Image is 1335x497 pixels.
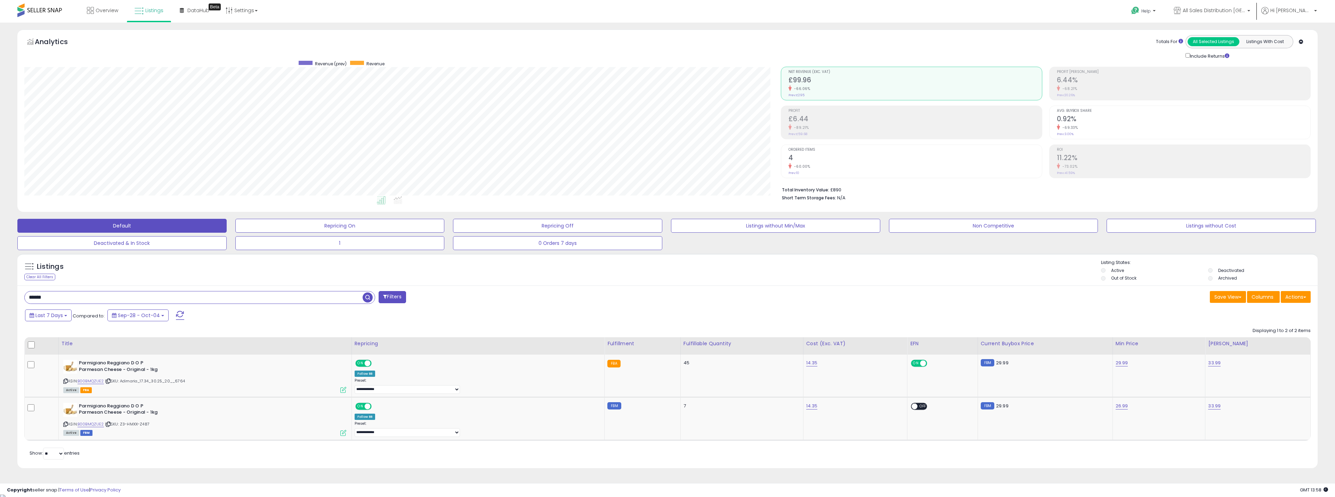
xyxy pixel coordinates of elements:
div: Tooltip anchor [209,3,221,10]
small: Prev: 3.00% [1057,132,1074,136]
small: FBM [981,359,994,366]
i: Get Help [1131,6,1140,15]
label: Archived [1218,275,1237,281]
small: Prev: 20.26% [1057,93,1075,97]
span: Avg. Buybox Share [1057,109,1310,113]
button: Listings without Cost [1107,219,1316,233]
span: 29.99 [996,403,1009,409]
span: Overview [96,7,118,14]
small: Prev: £295 [788,93,804,97]
div: Repricing [355,340,602,347]
span: Listings [145,7,163,14]
button: Filters [379,291,406,303]
a: Hi [PERSON_NAME] [1261,7,1317,23]
b: Parmigiano Reggiano D O P Parmesan Cheese - Original - 1kg [79,360,163,374]
h2: £6.44 [788,115,1042,124]
div: Include Returns [1180,52,1238,60]
a: 33.99 [1208,403,1221,409]
span: ROI [1057,148,1310,152]
button: Last 7 Days [25,309,72,321]
a: 26.99 [1116,403,1128,409]
button: Actions [1281,291,1311,303]
small: -89.21% [792,125,809,130]
label: Out of Stock [1111,275,1136,281]
a: B00BMQZUE2 [78,421,104,427]
span: Sep-28 - Oct-04 [118,312,160,319]
small: -68.21% [1060,86,1077,91]
div: ASIN: [63,360,346,392]
small: FBM [607,402,621,409]
button: Sep-28 - Oct-04 [107,309,169,321]
span: N/A [837,194,845,201]
button: Save View [1210,291,1246,303]
div: Current Buybox Price [981,340,1110,347]
span: OFF [370,361,381,366]
div: 45 [683,360,798,366]
span: Last 7 Days [35,312,63,319]
h2: 4 [788,154,1042,163]
span: Compared to: [73,313,105,319]
a: Help [1126,1,1163,23]
small: -73.02% [1060,164,1078,169]
span: Revenue [366,61,385,67]
a: B00BMQZUE2 [78,378,104,384]
small: FBA [607,360,620,367]
button: Listings With Cost [1239,37,1291,46]
small: -69.33% [1060,125,1078,130]
span: All listings currently available for purchase on Amazon [63,387,79,393]
span: | SKU: Z3-HMXX-Z487 [105,421,149,427]
span: Help [1141,8,1151,14]
span: ON [356,403,365,409]
button: 0 Orders 7 days [453,236,662,250]
span: Columns [1252,293,1273,300]
div: Follow BB [355,371,375,377]
div: seller snap | | [7,487,121,494]
span: ON [356,361,365,366]
strong: Copyright [7,487,32,493]
h2: 11.22% [1057,154,1310,163]
h5: Listings [37,262,64,272]
span: Show: entries [30,450,80,456]
span: Profit [788,109,1042,113]
img: 31-WO4kIazL._SL40_.jpg [63,403,77,417]
button: All Selected Listings [1188,37,1239,46]
small: -66.06% [792,86,810,91]
img: 31-WO4kIazL._SL40_.jpg [63,360,77,374]
div: Cost (Exc. VAT) [806,340,905,347]
span: Hi [PERSON_NAME] [1270,7,1312,14]
h2: £99.96 [788,76,1042,85]
span: FBM [80,430,93,436]
a: 29.99 [1116,359,1128,366]
span: Net Revenue (Exc. VAT) [788,70,1042,74]
div: Preset: [355,421,599,437]
span: OFF [370,403,381,409]
span: All Sales Distribution [GEOGRAPHIC_DATA] [1183,7,1245,14]
span: Revenue (prev) [315,61,347,67]
b: Total Inventory Value: [782,187,829,193]
span: | SKU: Adimaria_17.34_30.25_20__6764 [105,378,185,384]
a: 33.99 [1208,359,1221,366]
h2: 0.92% [1057,115,1310,124]
h5: Analytics [35,37,81,48]
span: OFF [926,361,937,366]
label: Deactivated [1218,267,1244,273]
div: Follow BB [355,414,375,420]
small: -60.00% [792,164,810,169]
a: Privacy Policy [90,487,121,493]
div: Preset: [355,378,599,394]
button: Repricing On [235,219,445,233]
button: Default [17,219,227,233]
div: Fulfillment [607,340,678,347]
button: 1 [235,236,445,250]
div: 7 [683,403,798,409]
small: FBM [981,402,994,409]
div: Displaying 1 to 2 of 2 items [1253,328,1311,334]
a: 14.35 [806,403,818,409]
div: Fulfillable Quantity [683,340,800,347]
span: All listings currently available for purchase on Amazon [63,430,79,436]
a: Terms of Use [59,487,89,493]
li: £890 [782,185,1305,193]
div: Clear All Filters [24,274,55,280]
span: 2025-10-12 13:58 GMT [1300,487,1328,493]
div: Min Price [1116,340,1203,347]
